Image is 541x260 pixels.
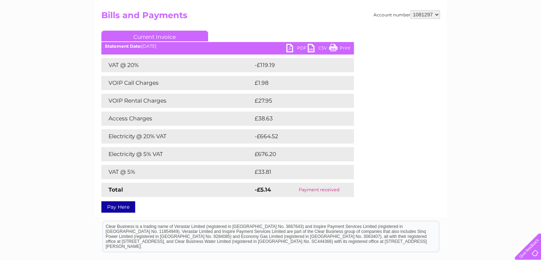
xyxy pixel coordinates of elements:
a: 0333 014 3131 [407,4,456,12]
a: Current Invoice [101,31,208,41]
a: CSV [308,44,329,54]
td: VOIP Call Charges [101,76,253,90]
a: Energy [434,30,449,36]
a: Log out [518,30,534,36]
strong: -£5.14 [255,186,271,193]
td: £1.98 [253,76,337,90]
td: £27.95 [253,94,339,108]
td: -£119.19 [253,58,341,72]
td: VAT @ 5% [101,165,253,179]
a: Telecoms [454,30,475,36]
a: PDF [286,44,308,54]
td: Access Charges [101,111,253,126]
td: VOIP Rental Charges [101,94,253,108]
h2: Bills and Payments [101,10,440,24]
a: Contact [494,30,511,36]
a: Blog [479,30,489,36]
td: £676.20 [253,147,341,161]
a: Print [329,44,350,54]
td: VAT @ 20% [101,58,253,72]
a: Pay Here [101,201,135,213]
div: [DATE] [101,44,354,49]
td: £38.63 [253,111,340,126]
img: logo.png [19,19,55,40]
td: Electricity @ 20% VAT [101,129,253,144]
td: Payment received [284,183,354,197]
strong: Total [108,186,123,193]
td: £33.81 [253,165,339,179]
b: Statement Date: [105,43,142,49]
td: Electricity @ 5% VAT [101,147,253,161]
div: Account number [373,10,440,19]
td: -£664.52 [253,129,342,144]
a: Water [416,30,429,36]
div: Clear Business is a trading name of Verastar Limited (registered in [GEOGRAPHIC_DATA] No. 3667643... [103,4,439,35]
